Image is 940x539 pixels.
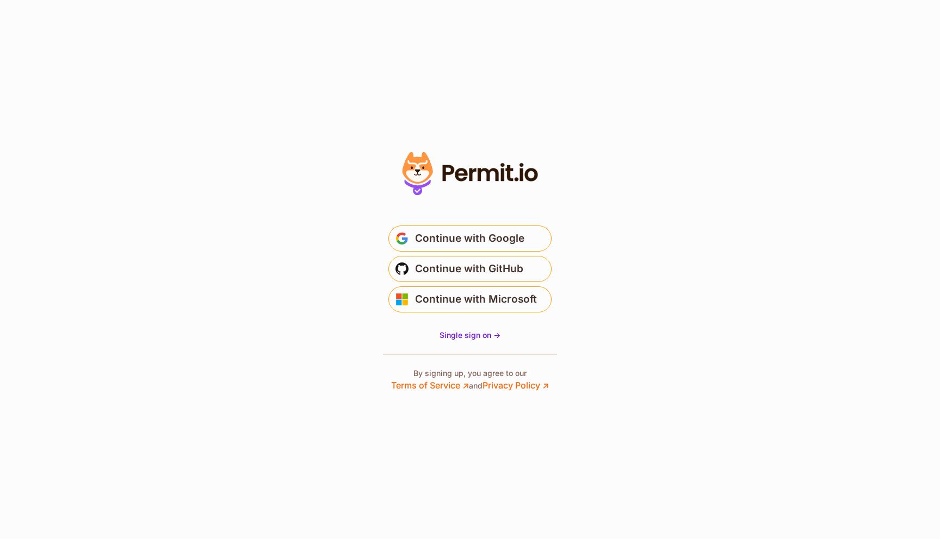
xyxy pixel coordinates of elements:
button: Continue with GitHub [388,256,552,282]
button: Continue with Microsoft [388,286,552,312]
button: Continue with Google [388,225,552,252]
span: Continue with GitHub [415,260,523,278]
span: Continue with Google [415,230,524,247]
p: By signing up, you agree to our and [391,368,549,392]
a: Terms of Service ↗ [391,380,469,391]
a: Privacy Policy ↗ [483,380,549,391]
span: Single sign on -> [440,330,500,340]
span: Continue with Microsoft [415,291,537,308]
a: Single sign on -> [440,330,500,341]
